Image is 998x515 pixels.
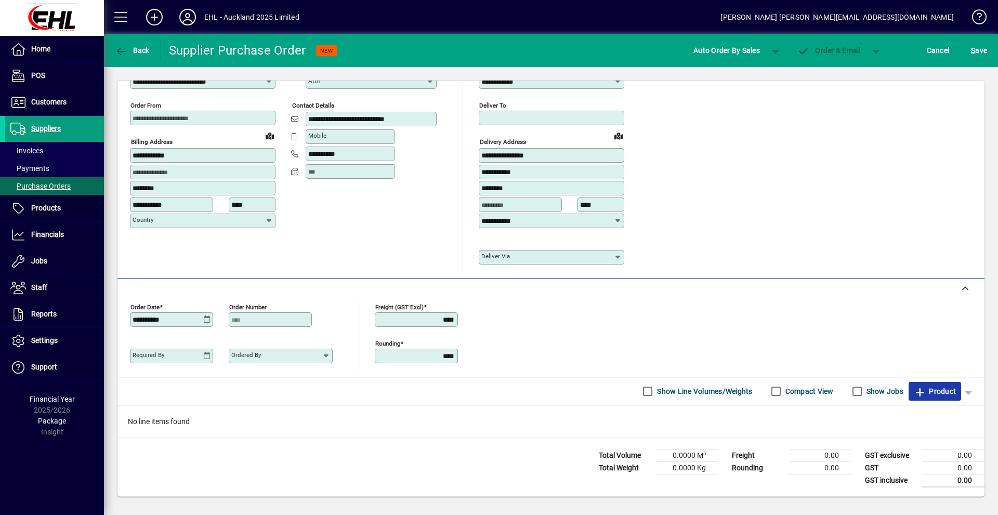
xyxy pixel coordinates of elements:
[610,127,627,144] a: View on map
[5,177,104,195] a: Purchase Orders
[688,41,765,60] button: Auto Order By Sales
[655,386,752,397] label: Show Line Volumes/Weights
[693,42,760,59] span: Auto Order By Sales
[656,449,718,461] td: 0.0000 M³
[924,41,952,60] button: Cancel
[133,216,153,223] mat-label: Country
[922,474,984,487] td: 0.00
[375,339,400,347] mat-label: Rounding
[5,195,104,221] a: Products
[864,386,903,397] label: Show Jobs
[31,283,47,292] span: Staff
[31,310,57,318] span: Reports
[31,336,58,345] span: Settings
[481,253,510,260] mat-label: Deliver via
[727,449,789,461] td: Freight
[10,164,49,173] span: Payments
[308,132,326,139] mat-label: Mobile
[31,257,47,265] span: Jobs
[169,42,306,59] div: Supplier Purchase Order
[5,160,104,177] a: Payments
[10,147,43,155] span: Invoices
[261,127,278,144] a: View on map
[792,41,866,60] button: Order & Email
[31,45,50,53] span: Home
[5,328,104,354] a: Settings
[789,449,851,461] td: 0.00
[922,449,984,461] td: 0.00
[130,102,161,109] mat-label: Order from
[5,63,104,89] a: POS
[5,248,104,274] a: Jobs
[797,46,861,55] span: Order & Email
[38,417,66,425] span: Package
[594,449,656,461] td: Total Volume
[229,303,267,310] mat-label: Order number
[5,89,104,115] a: Customers
[31,363,57,371] span: Support
[5,222,104,248] a: Financials
[204,9,299,25] div: EHL - Auckland 2025 Limited
[31,204,61,212] span: Products
[112,41,152,60] button: Back
[783,386,834,397] label: Compact View
[656,461,718,474] td: 0.0000 Kg
[138,8,171,27] button: Add
[860,461,922,474] td: GST
[171,8,204,27] button: Profile
[909,382,961,401] button: Product
[860,449,922,461] td: GST exclusive
[720,9,954,25] div: [PERSON_NAME] [PERSON_NAME][EMAIL_ADDRESS][DOMAIN_NAME]
[30,395,75,403] span: Financial Year
[31,71,45,80] span: POS
[31,124,61,133] span: Suppliers
[922,461,984,474] td: 0.00
[10,182,71,190] span: Purchase Orders
[117,406,984,438] div: No line items found
[971,46,975,55] span: S
[789,461,851,474] td: 0.00
[5,142,104,160] a: Invoices
[133,351,164,359] mat-label: Required by
[860,474,922,487] td: GST inclusive
[968,41,990,60] button: Save
[594,461,656,474] td: Total Weight
[964,2,985,36] a: Knowledge Base
[31,98,67,106] span: Customers
[5,301,104,327] a: Reports
[320,47,333,54] span: NEW
[5,354,104,380] a: Support
[927,42,950,59] span: Cancel
[971,42,987,59] span: ave
[130,303,160,310] mat-label: Order date
[479,102,506,109] mat-label: Deliver To
[104,41,161,60] app-page-header-button: Back
[375,303,424,310] mat-label: Freight (GST excl)
[5,275,104,301] a: Staff
[308,77,320,84] mat-label: Attn
[31,230,64,239] span: Financials
[5,36,104,62] a: Home
[115,46,150,55] span: Back
[914,383,956,400] span: Product
[231,351,261,359] mat-label: Ordered by
[727,461,789,474] td: Rounding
